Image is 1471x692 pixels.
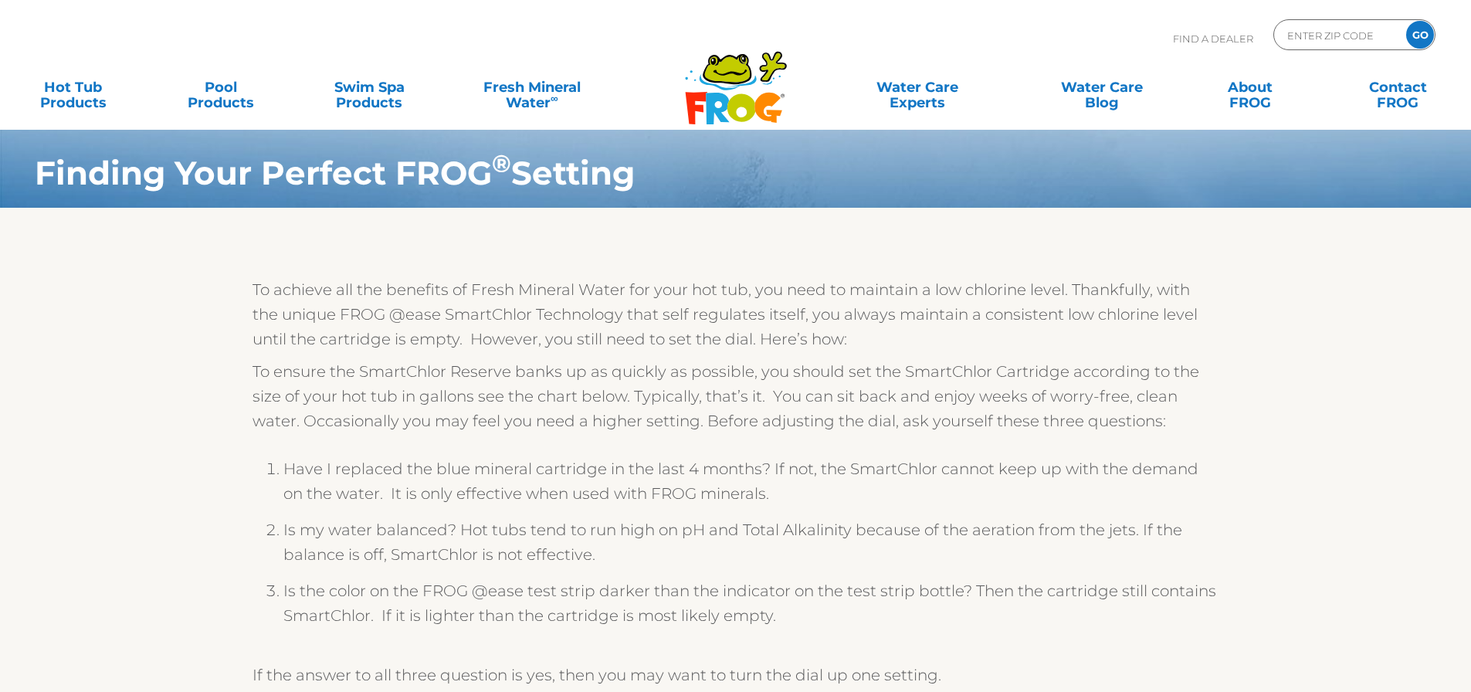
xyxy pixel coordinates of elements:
a: ContactFROG [1341,72,1456,103]
li: Is the color on the FROG @ease test strip darker than the indicator on the test strip bottle? The... [283,578,1218,639]
p: To achieve all the benefits of Fresh Mineral Water for your hot tub, you need to maintain a low c... [253,277,1218,351]
a: Hot TubProducts [15,72,130,103]
a: Fresh MineralWater∞ [459,72,604,103]
a: AboutFROG [1192,72,1307,103]
sup: ∞ [551,92,558,104]
p: Find A Dealer [1173,19,1253,58]
sup: ® [492,149,511,178]
a: Water CareBlog [1044,72,1159,103]
a: PoolProducts [164,72,279,103]
li: Is my water balanced? Hot tubs tend to run high on pH and Total Alkalinity because of the aeratio... [283,517,1218,578]
li: Have I replaced the blue mineral cartridge in the last 4 months? If not, the SmartChlor cannot ke... [283,456,1218,517]
p: To ensure the SmartChlor Reserve banks up as quickly as possible, you should set the SmartChlor C... [253,359,1218,433]
a: Swim SpaProducts [312,72,427,103]
p: If the answer to all three question is yes, then you may want to turn the dial up one setting. [253,663,1218,687]
img: Frog Products Logo [676,31,795,125]
h1: Finding Your Perfect FROG Setting [35,154,1315,192]
a: Water CareExperts [824,72,1011,103]
input: GO [1406,21,1434,49]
